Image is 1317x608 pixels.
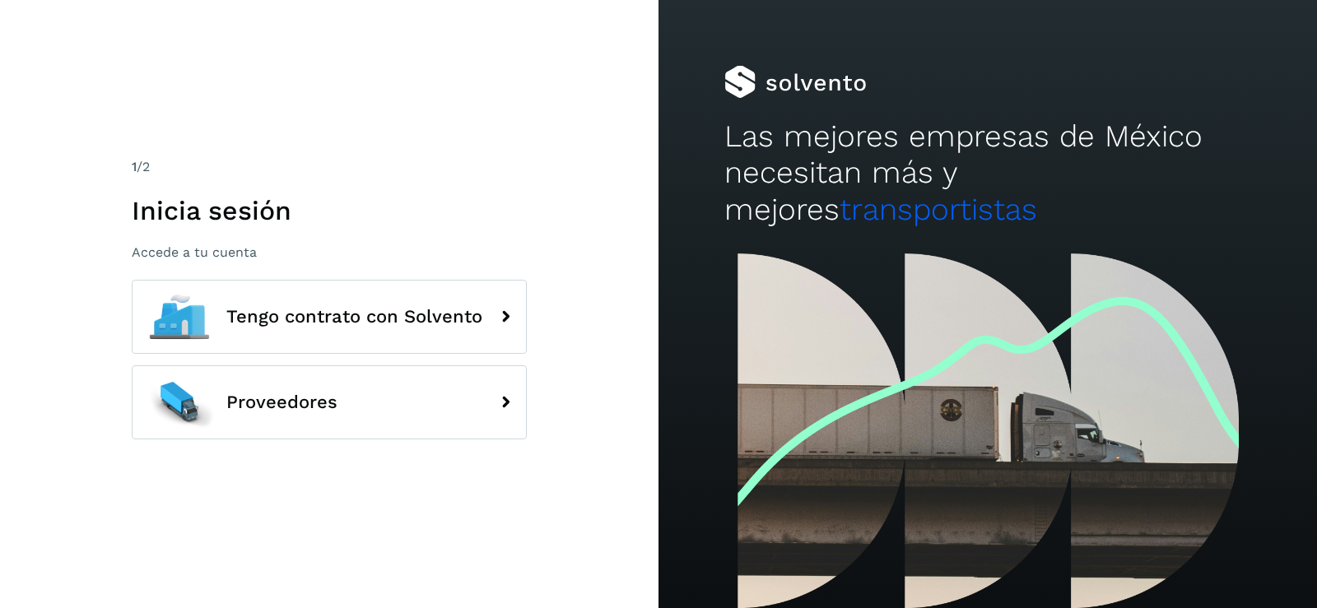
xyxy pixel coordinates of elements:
h1: Inicia sesión [132,195,527,226]
span: Proveedores [226,392,337,412]
button: Tengo contrato con Solvento [132,280,527,354]
div: /2 [132,157,527,177]
button: Proveedores [132,365,527,439]
span: 1 [132,159,137,174]
h2: Las mejores empresas de México necesitan más y mejores [724,118,1251,228]
p: Accede a tu cuenta [132,244,527,260]
span: transportistas [840,192,1037,227]
span: Tengo contrato con Solvento [226,307,482,327]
